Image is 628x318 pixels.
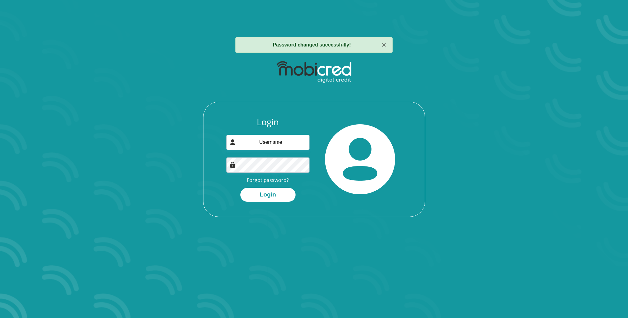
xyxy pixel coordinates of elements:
button: × [382,41,386,49]
input: Username [226,135,310,150]
img: user-icon image [229,139,236,145]
a: Forgot password? [247,177,289,183]
img: mobicred logo [277,61,351,83]
h3: Login [226,117,310,127]
img: Image [229,162,236,168]
strong: Password changed successfully! [273,42,351,47]
button: Login [240,188,296,202]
